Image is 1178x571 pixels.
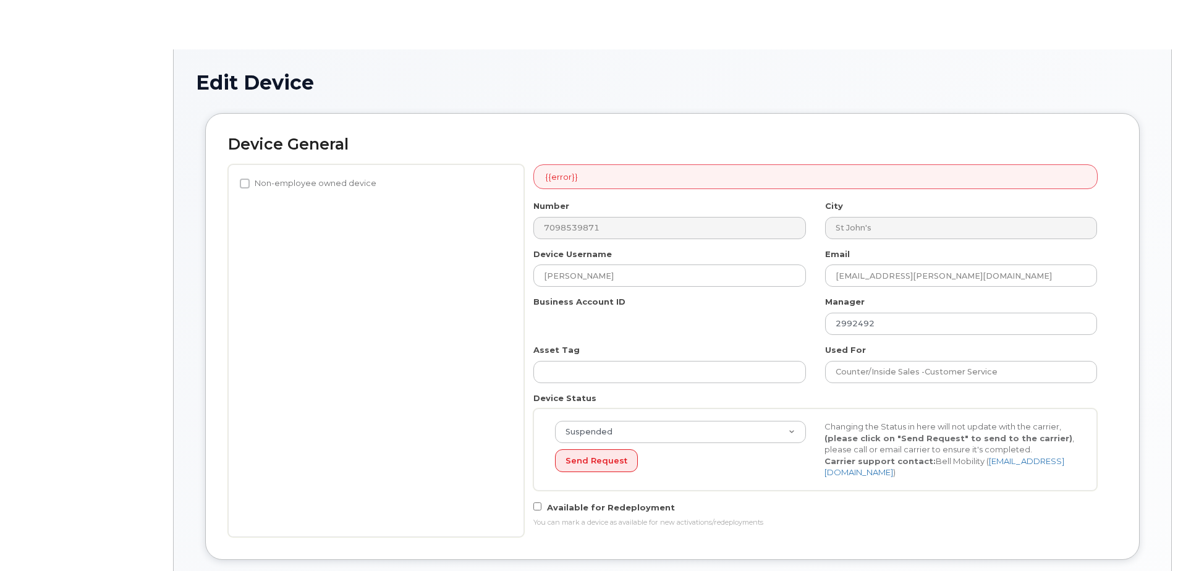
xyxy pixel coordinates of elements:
h1: Edit Device [196,72,1149,93]
input: Select manager [825,313,1097,335]
input: Non-employee owned device [240,179,250,188]
div: {{error}} [533,164,1098,190]
label: Used For [825,344,866,356]
a: [EMAIL_ADDRESS][DOMAIN_NAME] [824,456,1064,478]
button: Send Request [555,449,638,472]
input: Available for Redeployment [533,502,541,510]
label: Non-employee owned device [240,176,376,191]
label: Manager [825,296,865,308]
label: Device Status [533,392,596,404]
span: Available for Redeployment [547,502,675,512]
div: You can mark a device as available for new activations/redeployments [533,518,1097,528]
div: Changing the Status in here will not update with the carrier, , please call or email carrier to e... [815,421,1085,478]
label: Asset Tag [533,344,580,356]
label: Email [825,248,850,260]
label: Number [533,200,569,212]
h2: Device General [228,136,1117,153]
strong: (please click on "Send Request" to send to the carrier) [824,433,1072,443]
strong: Carrier support contact: [824,456,936,466]
label: Business Account ID [533,296,625,308]
label: City [825,200,843,212]
label: Device Username [533,248,612,260]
